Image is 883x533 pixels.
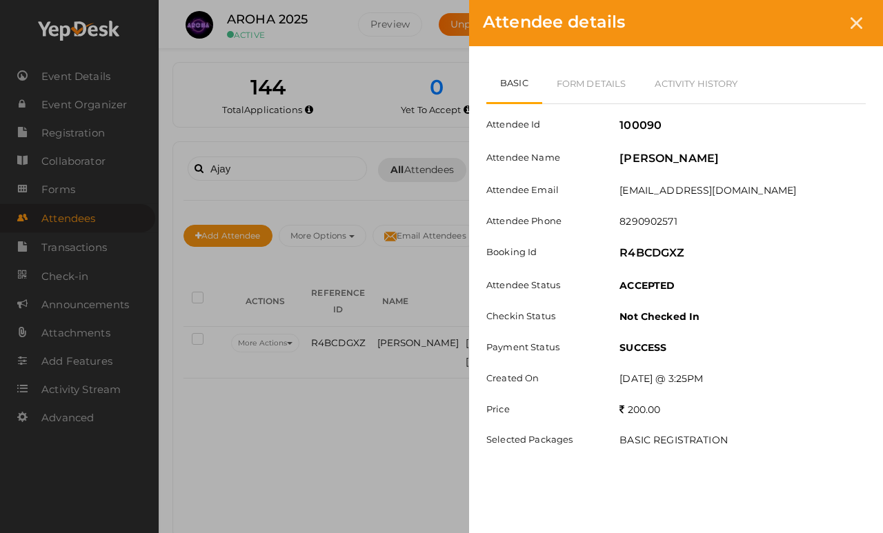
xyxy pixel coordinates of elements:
[619,151,719,167] label: [PERSON_NAME]
[640,63,752,103] a: Activity History
[619,245,684,261] label: R4BCDGXZ
[476,372,609,385] label: Created On
[486,63,542,104] a: Basic
[609,403,876,416] div: 200.00
[476,341,609,354] label: Payment Status
[542,63,641,103] a: Form Details
[476,214,609,228] label: Attendee Phone
[476,279,609,292] label: Attendee Status
[619,118,662,134] label: 100090
[476,118,609,131] label: Attendee Id
[619,341,666,354] b: SUCCESS
[619,279,675,292] b: ACCEPTED
[476,151,609,164] label: Attendee Name
[619,183,796,197] label: [EMAIL_ADDRESS][DOMAIN_NAME]
[619,310,700,323] b: Not Checked In
[483,12,625,32] span: Attendee details
[476,403,609,416] label: Price
[476,310,609,323] label: Checkin Status
[619,433,866,454] li: BASIC REGISTRATION
[476,183,609,197] label: Attendee Email
[476,433,609,446] label: Selected Packages
[619,372,703,385] label: [DATE] @ 3:25PM
[476,245,609,259] label: Booking Id
[619,214,677,228] label: 8290902571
